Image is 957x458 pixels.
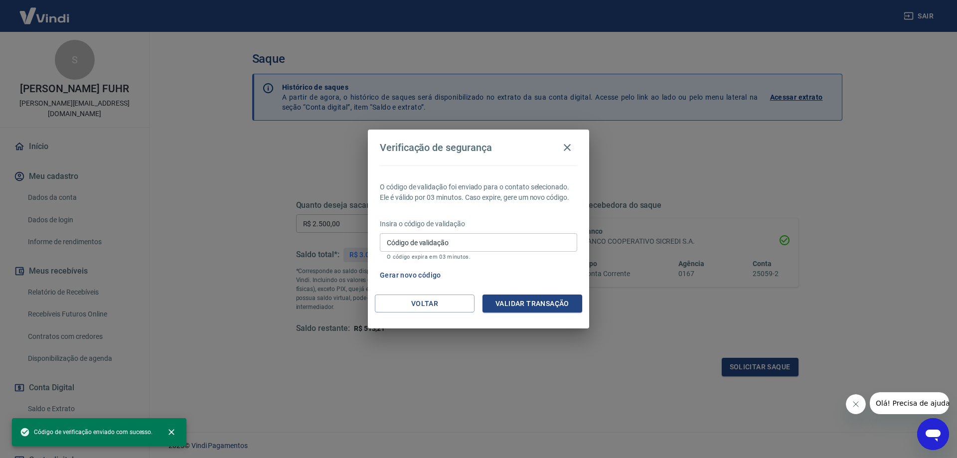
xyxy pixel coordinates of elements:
[870,392,949,414] iframe: Mensagem da empresa
[6,7,84,15] span: Olá! Precisa de ajuda?
[160,421,182,443] button: close
[387,254,570,260] p: O código expira em 03 minutos.
[917,418,949,450] iframe: Botão para abrir a janela de mensagens
[380,142,492,153] h4: Verificação de segurança
[380,219,577,229] p: Insira o código de validação
[380,182,577,203] p: O código de validação foi enviado para o contato selecionado. Ele é válido por 03 minutos. Caso e...
[482,295,582,313] button: Validar transação
[376,266,445,285] button: Gerar novo código
[846,394,866,414] iframe: Fechar mensagem
[20,427,153,437] span: Código de verificação enviado com sucesso.
[375,295,475,313] button: Voltar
